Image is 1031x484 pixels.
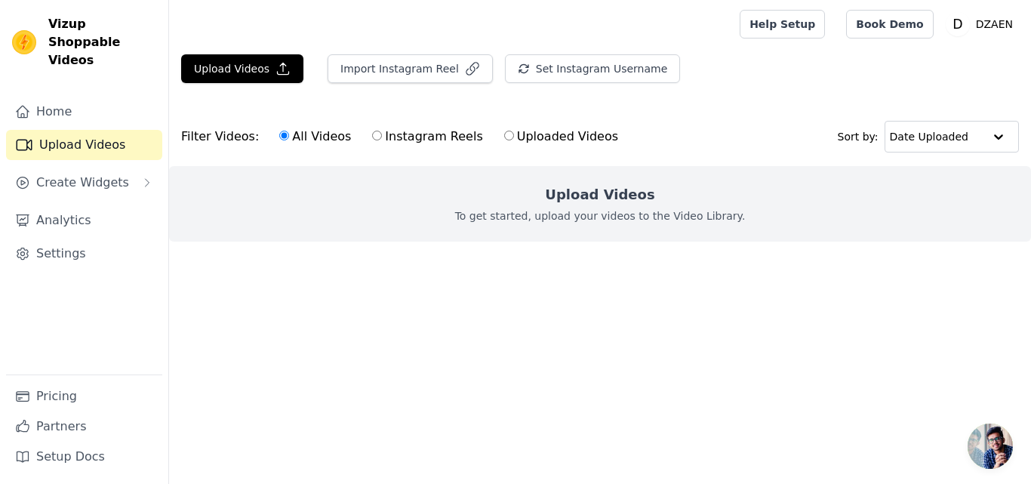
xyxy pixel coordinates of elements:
a: Upload Videos [6,130,162,160]
button: D DZAEN [946,11,1019,38]
a: Setup Docs [6,442,162,472]
a: Home [6,97,162,127]
img: Vizup [12,30,36,54]
input: Uploaded Videos [504,131,514,140]
button: Upload Videos [181,54,303,83]
a: Pricing [6,381,162,412]
h2: Upload Videos [545,184,654,205]
div: Sort by: [838,121,1020,153]
label: Instagram Reels [371,127,483,146]
a: Partners [6,412,162,442]
a: Book Demo [846,10,933,39]
div: Open chat [968,424,1013,469]
button: Create Widgets [6,168,162,198]
span: Vizup Shoppable Videos [48,15,156,69]
label: All Videos [279,127,352,146]
text: D [953,17,962,32]
a: Analytics [6,205,162,236]
button: Set Instagram Username [505,54,680,83]
input: Instagram Reels [372,131,382,140]
input: All Videos [279,131,289,140]
label: Uploaded Videos [503,127,619,146]
button: Import Instagram Reel [328,54,493,83]
div: Filter Videos: [181,119,626,154]
a: Settings [6,239,162,269]
p: DZAEN [970,11,1019,38]
span: Create Widgets [36,174,129,192]
p: To get started, upload your videos to the Video Library. [455,208,746,224]
a: Help Setup [740,10,825,39]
